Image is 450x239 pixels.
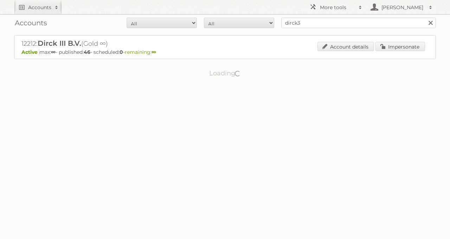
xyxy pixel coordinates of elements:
strong: 0 [120,49,123,55]
h2: More tools [320,4,355,11]
h2: 12212: (Gold ∞) [21,39,268,48]
a: Account details [317,42,374,51]
span: Dirck III B.V. [38,39,81,48]
a: Impersonate [375,42,425,51]
strong: 46 [84,49,90,55]
span: remaining: [125,49,156,55]
p: max: - published: - scheduled: - [21,49,429,55]
strong: ∞ [152,49,156,55]
p: Loading [187,66,263,80]
strong: ∞ [51,49,56,55]
h2: Accounts [28,4,51,11]
h2: [PERSON_NAME] [380,4,425,11]
span: Active [21,49,39,55]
